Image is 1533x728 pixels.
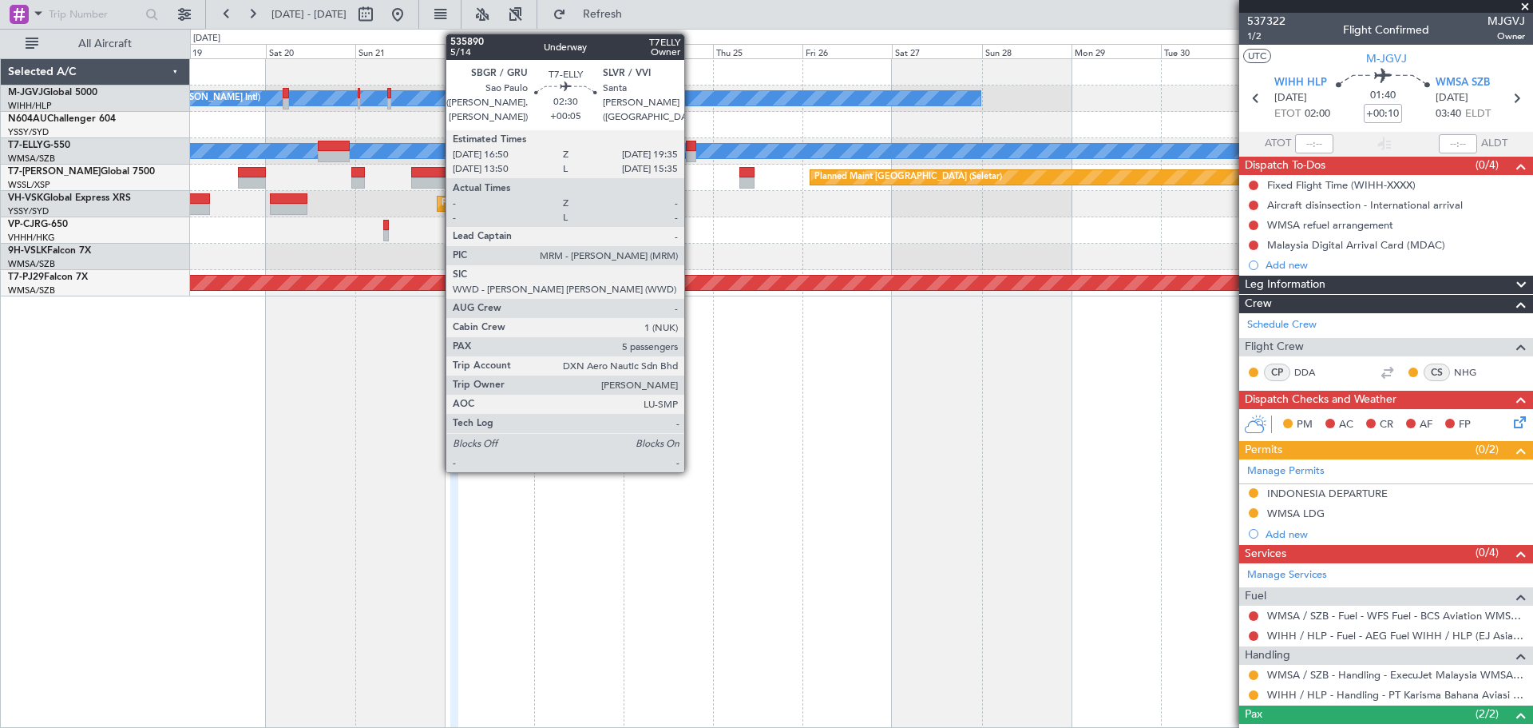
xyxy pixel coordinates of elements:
div: Planned Maint Sydney ([PERSON_NAME] Intl) [442,192,627,216]
div: Mon 29 [1072,44,1161,58]
a: N604AUChallenger 604 [8,114,116,124]
span: WMSA SZB [1436,75,1490,91]
div: Tue 30 [1161,44,1250,58]
span: ATOT [1265,136,1291,152]
span: (0/4) [1476,157,1499,173]
div: Sun 21 [355,44,445,58]
a: WIHH / HLP - Fuel - AEG Fuel WIHH / HLP (EJ Asia Only) [1267,629,1525,642]
a: VH-VSKGlobal Express XRS [8,193,131,203]
div: Mon 22 [445,44,534,58]
a: WMSA/SZB [8,258,55,270]
div: Add new [1266,527,1525,541]
span: Owner [1487,30,1525,43]
a: NHG [1454,365,1490,380]
div: Thu 25 [713,44,802,58]
a: T7-ELLYG-550 [8,141,70,150]
span: M-JGVJ [1366,50,1407,67]
div: Tue 23 [534,44,624,58]
span: [DATE] - [DATE] [271,7,347,22]
a: Manage Services [1247,567,1327,583]
span: AC [1339,417,1353,433]
a: WMSA / SZB - Handling - ExecuJet Malaysia WMSA / SZB [1267,668,1525,682]
span: 537322 [1247,13,1285,30]
span: Permits [1245,441,1282,459]
div: CS [1424,364,1450,381]
a: Schedule Crew [1247,317,1317,333]
div: WMSA LDG [1267,507,1325,520]
span: (0/2) [1476,441,1499,458]
div: Malaysia Digital Arrival Card (MDAC) [1267,238,1445,252]
div: Sun 28 [982,44,1072,58]
a: T7-PJ29Falcon 7X [8,273,88,282]
div: Sat 20 [266,44,355,58]
div: Wed 24 [624,44,713,58]
a: WIHH / HLP - Handling - PT Karisma Bahana Aviasi WIHH / HLP [1267,688,1525,702]
span: Leg Information [1245,276,1325,294]
span: T7-[PERSON_NAME] [8,167,101,177]
span: 01:40 [1370,88,1396,104]
span: T7-ELLY [8,141,43,150]
span: FP [1459,417,1471,433]
span: AF [1420,417,1432,433]
button: All Aircraft [18,31,173,57]
span: M-JGVJ [8,88,43,97]
button: UTC [1243,49,1271,63]
span: ALDT [1481,136,1507,152]
span: [DATE] [1274,90,1307,106]
span: T7-PJ29 [8,273,44,282]
span: Pax [1245,706,1262,724]
div: CP [1264,364,1290,381]
span: CR [1380,417,1393,433]
span: Crew [1245,295,1272,313]
a: YSSY/SYD [8,205,49,217]
a: VP-CJRG-650 [8,220,68,229]
input: Trip Number [49,2,141,26]
span: PM [1297,417,1313,433]
span: Handling [1245,646,1290,665]
a: M-JGVJGlobal 5000 [8,88,97,97]
div: Aircraft disinsection - International arrival [1267,198,1463,212]
span: 02:00 [1305,106,1330,122]
span: (2/2) [1476,706,1499,722]
span: Fuel [1245,587,1266,606]
span: 1/2 [1247,30,1285,43]
span: 9H-VSLK [8,246,47,256]
a: YSSY/SYD [8,126,49,138]
a: WMSA/SZB [8,153,55,165]
a: WMSA/SZB [8,284,55,296]
span: All Aircraft [42,38,168,50]
a: 9H-VSLKFalcon 7X [8,246,91,256]
a: WIHH/HLP [8,100,52,112]
div: WMSA refuel arrangement [1267,218,1393,232]
a: DDA [1294,365,1330,380]
div: INDONESIA DEPARTURE [1267,487,1388,500]
span: 03:40 [1436,106,1461,122]
div: Fixed Flight Time (WIHH-XXXX) [1267,178,1416,192]
div: [DATE] [193,32,220,46]
span: VP-CJR [8,220,41,229]
span: Dispatch Checks and Weather [1245,391,1396,409]
span: MJGVJ [1487,13,1525,30]
span: ETOT [1274,106,1301,122]
div: Flight Confirmed [1343,22,1429,38]
a: T7-[PERSON_NAME]Global 7500 [8,167,155,177]
input: --:-- [1295,134,1333,153]
span: Refresh [569,9,636,20]
button: Refresh [545,2,641,27]
div: Add new [1266,258,1525,272]
div: Fri 26 [802,44,892,58]
div: Fri 19 [176,44,266,58]
a: VHHH/HKG [8,232,55,244]
a: Manage Permits [1247,463,1325,479]
a: WSSL/XSP [8,179,50,191]
div: Sat 27 [892,44,981,58]
span: (0/4) [1476,544,1499,561]
div: Planned Maint [GEOGRAPHIC_DATA] (Seletar) [814,165,1002,189]
span: VH-VSK [8,193,43,203]
span: Services [1245,545,1286,563]
span: Dispatch To-Dos [1245,157,1325,175]
span: Flight Crew [1245,338,1304,356]
span: [DATE] [1436,90,1468,106]
a: WMSA / SZB - Fuel - WFS Fuel - BCS Aviation WMSA / SZB (EJ Asia Only) [1267,609,1525,623]
span: WIHH HLP [1274,75,1327,91]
